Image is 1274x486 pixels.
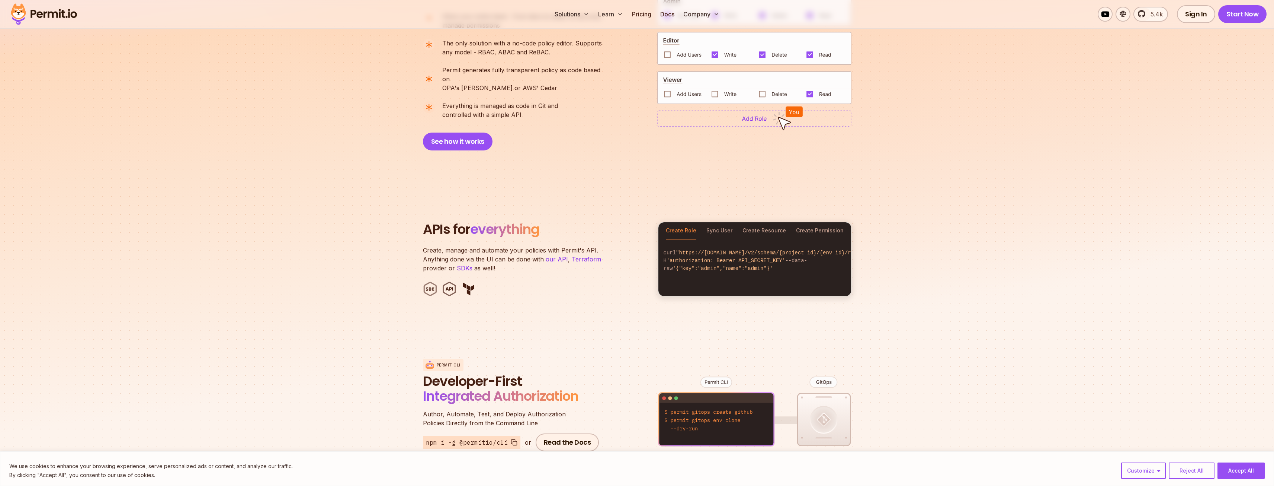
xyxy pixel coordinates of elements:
[658,243,851,279] code: curl -H --data-raw
[442,39,602,57] p: any model - RBAC, ABAC and ReBAC.
[423,410,601,419] span: Author, Automate, Test, and Deploy Authorization
[7,1,80,27] img: Permit logo
[423,410,601,428] p: Policies Directly from the Command Line
[595,7,626,22] button: Learn
[442,101,558,119] p: controlled with a simple API
[629,7,654,22] a: Pricing
[423,222,649,237] h2: APIs for
[742,222,786,239] button: Create Resource
[673,266,773,271] span: '{"key":"admin","name":"admin"}'
[667,258,785,264] span: 'authorization: Bearer API_SECRET_KEY'
[423,133,492,150] button: See how it works
[525,438,531,447] div: or
[552,7,592,22] button: Solutions
[1217,463,1265,479] button: Accept All
[9,462,293,471] p: We use cookies to enhance your browsing experience, serve personalized ads or content, and analyz...
[1177,5,1215,23] a: Sign In
[657,7,677,22] a: Docs
[423,246,609,273] p: Create, manage and automate your policies with Permit's API. Anything done via the UI can be done...
[546,255,568,263] a: our API
[437,362,460,368] p: Permit CLI
[9,471,293,480] p: By clicking "Accept All", you consent to our use of cookies.
[423,436,520,449] button: npm i -g @permitio/cli
[470,220,539,239] span: everything
[442,101,558,110] span: Everything is managed as code in Git and
[1218,5,1267,23] a: Start Now
[442,39,602,48] span: The only solution with a no-code policy editor. Supports
[1121,463,1166,479] button: Customize
[426,438,508,447] span: npm i -g @permitio/cli
[457,264,472,272] a: SDKs
[1133,7,1168,22] a: 5.4k
[572,255,601,263] a: Terraform
[536,433,599,451] a: Read the Docs
[1169,463,1214,479] button: Reject All
[423,374,601,389] span: Developer-First
[706,222,732,239] button: Sync User
[423,387,578,406] span: Integrated Authorization
[1146,10,1163,19] span: 5.4k
[442,66,608,92] p: OPA's [PERSON_NAME] or AWS' Cedar
[666,222,696,239] button: Create Role
[676,250,866,256] span: "https://[DOMAIN_NAME]/v2/schema/{project_id}/{env_id}/roles"
[442,66,608,83] span: Permit generates fully transparent policy as code based on
[680,7,722,22] button: Company
[796,222,844,239] button: Create Permission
